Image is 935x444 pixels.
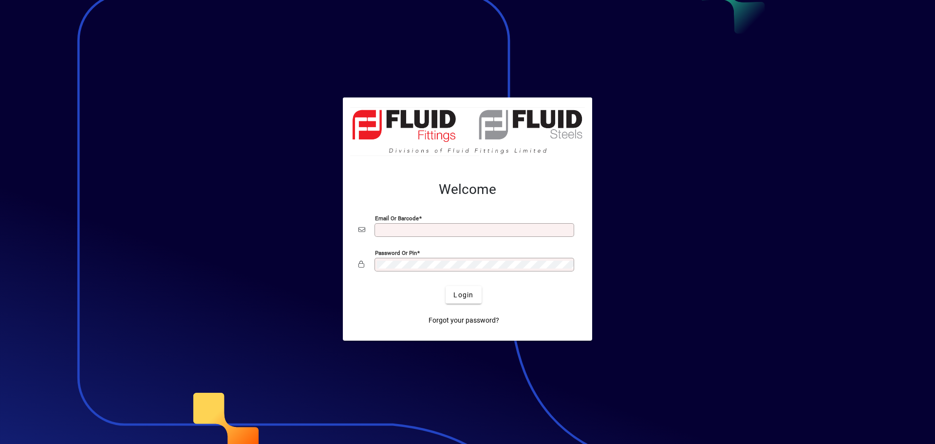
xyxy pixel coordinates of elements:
a: Forgot your password? [425,311,503,329]
mat-label: Email or Barcode [375,215,419,222]
mat-label: Password or Pin [375,250,417,256]
span: Login [453,290,473,300]
button: Login [446,286,481,304]
span: Forgot your password? [429,315,499,326]
h2: Welcome [358,181,577,198]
